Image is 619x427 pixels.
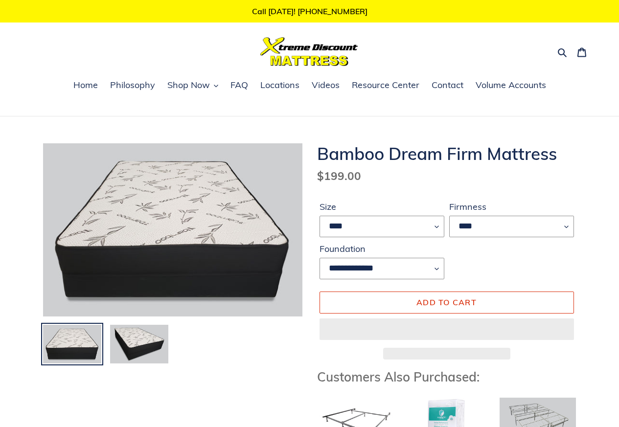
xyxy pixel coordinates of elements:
img: Load image into Gallery viewer, Bamboo Dream Firm Mattress [42,324,102,365]
span: Volume Accounts [476,79,546,91]
a: Volume Accounts [471,78,551,93]
span: Locations [260,79,299,91]
a: FAQ [226,78,253,93]
h1: Bamboo Dream Firm Mattress [317,143,576,164]
a: Contact [427,78,468,93]
a: Videos [307,78,344,93]
a: Philosophy [105,78,160,93]
span: Add to cart [416,297,477,307]
span: FAQ [230,79,248,91]
span: Shop Now [167,79,210,91]
img: Load image into Gallery viewer, Bamboo Dream Firm Mattress [109,324,169,365]
img: Bamboo Dream Firm Mattress [43,143,302,316]
label: Firmness [449,200,574,213]
h3: Customers Also Purchased: [317,369,576,384]
button: Add to cart [320,292,574,313]
img: Xtreme Discount Mattress [260,37,358,66]
span: Resource Center [352,79,419,91]
button: Shop Now [162,78,223,93]
label: Size [320,200,444,213]
span: $199.00 [317,169,361,183]
span: Philosophy [110,79,155,91]
span: Contact [432,79,463,91]
a: Home [69,78,103,93]
span: Videos [312,79,340,91]
a: Locations [255,78,304,93]
label: Foundation [320,242,444,255]
span: Home [73,79,98,91]
a: Resource Center [347,78,424,93]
